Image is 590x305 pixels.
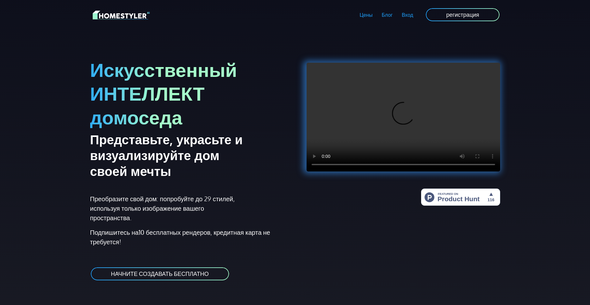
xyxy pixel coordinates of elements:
[382,12,393,18] ya-tr-span: Блог
[90,195,235,222] ya-tr-span: Преобразите свой дом: попробуйте до 29 стилей, используя только изображение вашего пространства.
[446,11,479,18] ya-tr-span: регистрация
[377,8,397,22] a: Блог
[90,267,230,281] a: НАЧНИТЕ СОЗДАВАТЬ БЕСПЛАТНО
[90,131,243,179] ya-tr-span: Представьте, украсьте и визуализируйте дом своей мечты
[421,189,500,206] img: HomeStyler AI — простой дизайн интерьера: дом вашей мечты в один клик | Product Hunt
[397,8,418,22] a: Вход
[355,8,377,22] a: Цены
[402,12,413,18] ya-tr-span: Вход
[111,270,209,277] ya-tr-span: НАЧНИТЕ СОЗДАВАТЬ БЕСПЛАТНО
[360,12,373,18] ya-tr-span: Цены
[90,57,237,129] ya-tr-span: Искусственный ИНТЕЛЛЕКТ домоседа
[425,8,500,22] a: регистрация
[139,228,210,236] ya-tr-span: 10 бесплатных рендеров
[90,228,139,236] ya-tr-span: Подпишитесь на
[93,9,150,21] img: Логотип HomeStyler AI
